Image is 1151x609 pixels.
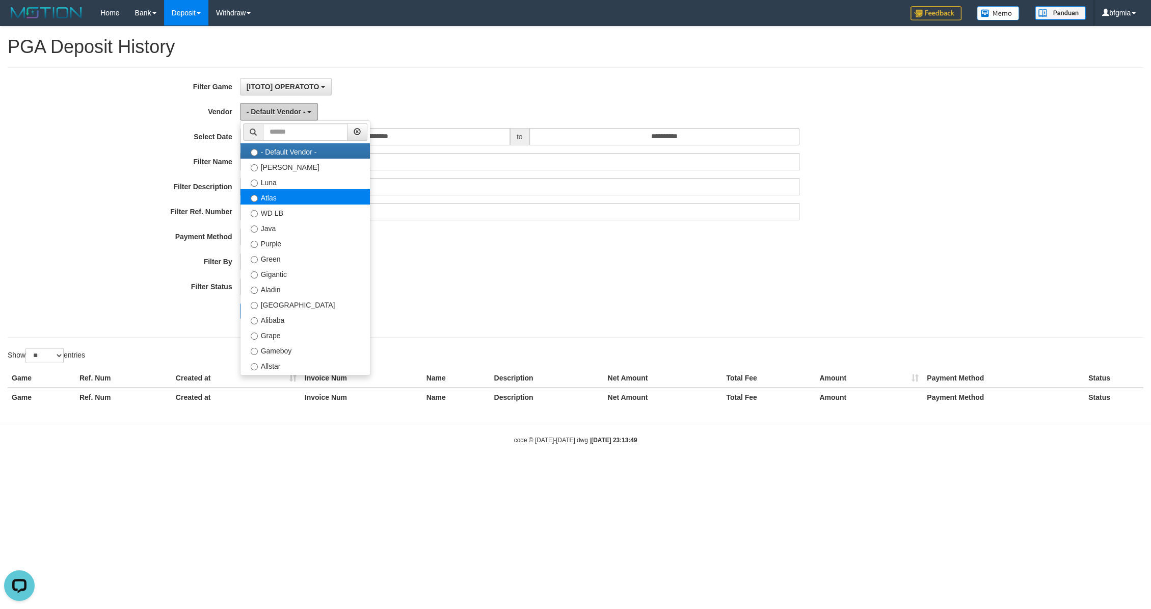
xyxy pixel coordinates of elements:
[240,327,370,342] label: Grape
[251,271,258,278] input: Gigantic
[251,195,258,202] input: Atlas
[240,296,370,312] label: [GEOGRAPHIC_DATA]
[251,317,258,324] input: Alibaba
[240,174,370,189] label: Luna
[247,108,306,116] span: - Default Vendor -
[240,373,370,388] label: Xtr
[75,388,172,407] th: Ref. Num
[1084,388,1143,407] th: Status
[251,287,258,294] input: Aladin
[240,250,370,266] label: Green
[240,78,332,95] button: [ITOTO] OPERATOTO
[251,210,258,217] input: WD LB
[977,6,1020,20] img: Button%20Memo.svg
[251,333,258,340] input: Grape
[8,369,75,388] th: Game
[301,388,422,407] th: Invoice Num
[722,369,815,388] th: Total Fee
[251,348,258,355] input: Gameboy
[247,83,319,91] span: [ITOTO] OPERATOTO
[240,312,370,327] label: Alibaba
[240,281,370,296] label: Aladin
[8,37,1143,57] h1: PGA Deposit History
[8,5,85,20] img: MOTION_logo.png
[251,256,258,263] input: Green
[251,164,258,171] input: [PERSON_NAME]
[514,437,637,444] small: code © [DATE]-[DATE] dwg |
[510,128,529,145] span: to
[240,358,370,373] label: Allstar
[251,241,258,248] input: Purple
[240,220,370,235] label: Java
[4,4,35,35] button: Open LiveChat chat widget
[172,388,301,407] th: Created at
[251,149,258,156] input: - Default Vendor -
[422,369,490,388] th: Name
[240,342,370,358] label: Gameboy
[815,369,923,388] th: Amount
[240,205,370,220] label: WD LB
[490,369,604,388] th: Description
[8,388,75,407] th: Game
[911,6,961,20] img: Feedback.jpg
[172,369,301,388] th: Created at
[722,388,815,407] th: Total Fee
[603,388,722,407] th: Net Amount
[240,189,370,205] label: Atlas
[25,348,64,363] select: Showentries
[815,388,923,407] th: Amount
[1035,6,1086,20] img: panduan.png
[490,388,604,407] th: Description
[251,363,258,370] input: Allstar
[301,369,422,388] th: Invoice Num
[240,266,370,281] label: Gigantic
[240,235,370,250] label: Purple
[923,388,1084,407] th: Payment Method
[240,159,370,174] label: [PERSON_NAME]
[240,103,318,120] button: - Default Vendor -
[75,369,172,388] th: Ref. Num
[240,143,370,159] label: - Default Vendor -
[8,348,85,363] label: Show entries
[251,180,258,187] input: Luna
[1084,369,1143,388] th: Status
[251,302,258,309] input: [GEOGRAPHIC_DATA]
[603,369,722,388] th: Net Amount
[923,369,1084,388] th: Payment Method
[422,388,490,407] th: Name
[251,225,258,233] input: Java
[591,437,637,444] strong: [DATE] 23:13:49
